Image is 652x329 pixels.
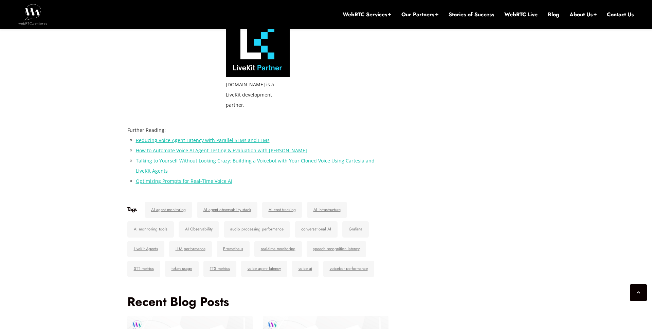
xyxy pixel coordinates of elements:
a: voicebot performance [323,261,374,277]
a: audio processing performance [224,221,290,238]
h3: Recent Blog Posts [127,294,389,309]
figcaption: [DOMAIN_NAME] is a LiveKit development partner. [226,80,290,110]
a: AI agent observability stack [197,202,257,218]
a: AI agent monitoring [145,202,192,218]
a: LLM performance [169,241,212,257]
h6: Tags [127,206,137,213]
a: AI cost tracking [262,202,302,218]
a: STT metrics [127,261,160,277]
a: conversational AI [295,221,338,238]
a: WebRTC Services [343,11,391,18]
a: Contact Us [607,11,634,18]
a: Stories of Success [449,11,494,18]
p: Further Reading: [127,125,389,135]
a: speech recognition latency [307,241,366,257]
a: Blog [548,11,559,18]
a: About Us [569,11,597,18]
a: voice ai [292,261,319,277]
a: Prometheus [217,241,250,257]
a: How to Automate Voice AI Agent Testing & Evaluation with [PERSON_NAME] [136,147,307,154]
a: AI monitoring tools [127,221,174,238]
a: Grafana [342,221,369,238]
a: AI Observability [179,221,219,238]
a: WebRTC Live [504,11,538,18]
a: voice agent latency [241,261,287,277]
img: WebRTC.ventures is a LiveKit development partner. [226,18,290,77]
a: token usage [165,261,199,277]
a: Talking to Yourself Without Looking Crazy: Building a Voicebot with Your Cloned Voice Using Carte... [136,157,375,174]
a: Our Partners [401,11,438,18]
a: Optimizing Prompts for Real-Time Voice AI [136,178,232,184]
img: WebRTC.ventures [18,4,47,24]
a: TTS metrics [203,261,236,277]
a: Reducing Voice Agent Latency with Parallel SLMs and LLMs [136,137,270,143]
a: AI infrastructure [307,202,347,218]
a: LiveKit Agents [127,241,164,257]
a: real-time monitoring [254,241,302,257]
